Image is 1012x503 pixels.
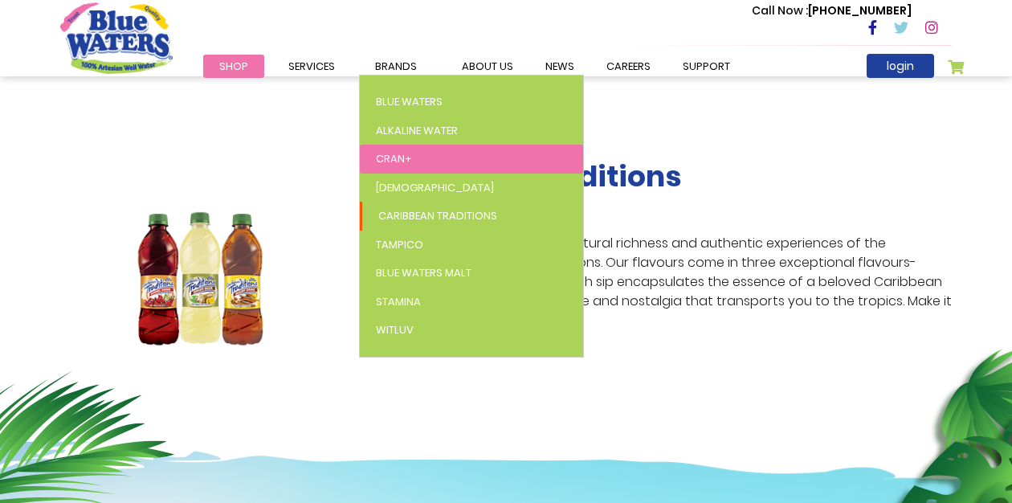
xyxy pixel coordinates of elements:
[376,180,494,195] span: [DEMOGRAPHIC_DATA]
[288,59,335,74] span: Services
[376,265,471,280] span: Blue Waters Malt
[378,208,497,223] span: Caribbean Traditions
[365,234,952,330] p: Celebrate the vibrant flavours, cultural richness and authentic experiences of the Caribbean with...
[590,55,667,78] a: careers
[376,322,414,337] span: WitLuv
[752,2,912,19] p: [PHONE_NUMBER]
[219,59,248,74] span: Shop
[376,151,412,166] span: Cran+
[376,237,423,252] span: Tampico
[529,55,590,78] a: News
[867,54,934,78] a: login
[752,2,808,18] span: Call Now :
[375,59,417,74] span: Brands
[376,94,443,109] span: Blue Waters
[667,55,746,78] a: support
[365,159,952,194] h2: Caribbean Traditions
[376,294,421,309] span: Stamina
[60,2,173,73] a: store logo
[376,123,458,138] span: Alkaline Water
[446,55,529,78] a: about us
